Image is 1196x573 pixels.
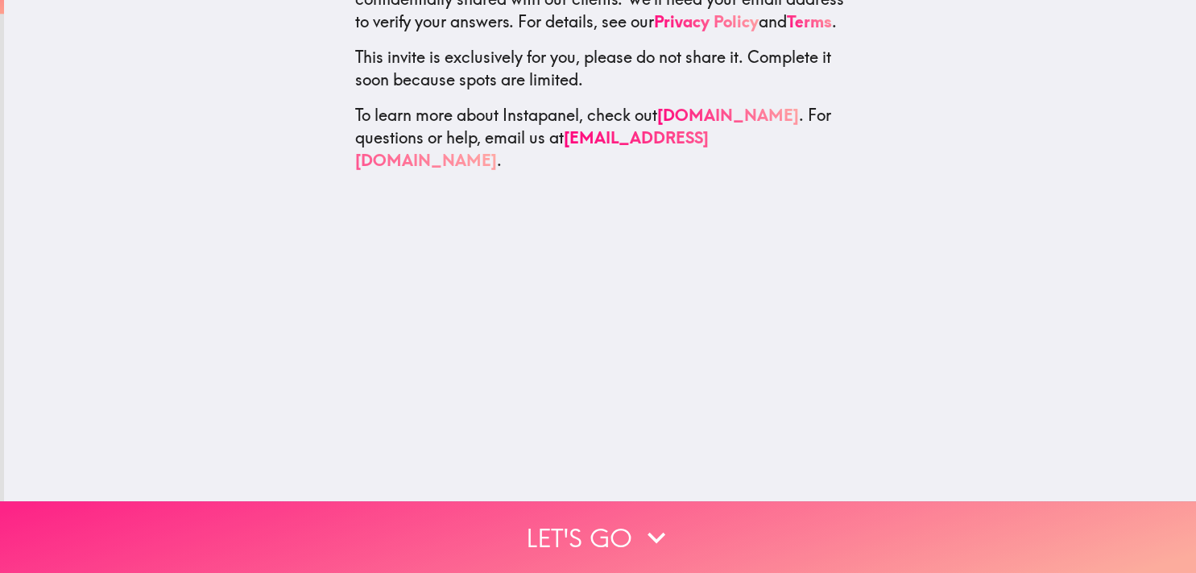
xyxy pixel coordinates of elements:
[355,104,845,172] p: To learn more about Instapanel, check out . For questions or help, email us at .
[787,11,832,31] a: Terms
[355,127,709,170] a: [EMAIL_ADDRESS][DOMAIN_NAME]
[657,105,799,125] a: [DOMAIN_NAME]
[654,11,759,31] a: Privacy Policy
[355,46,845,91] p: This invite is exclusively for you, please do not share it. Complete it soon because spots are li...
